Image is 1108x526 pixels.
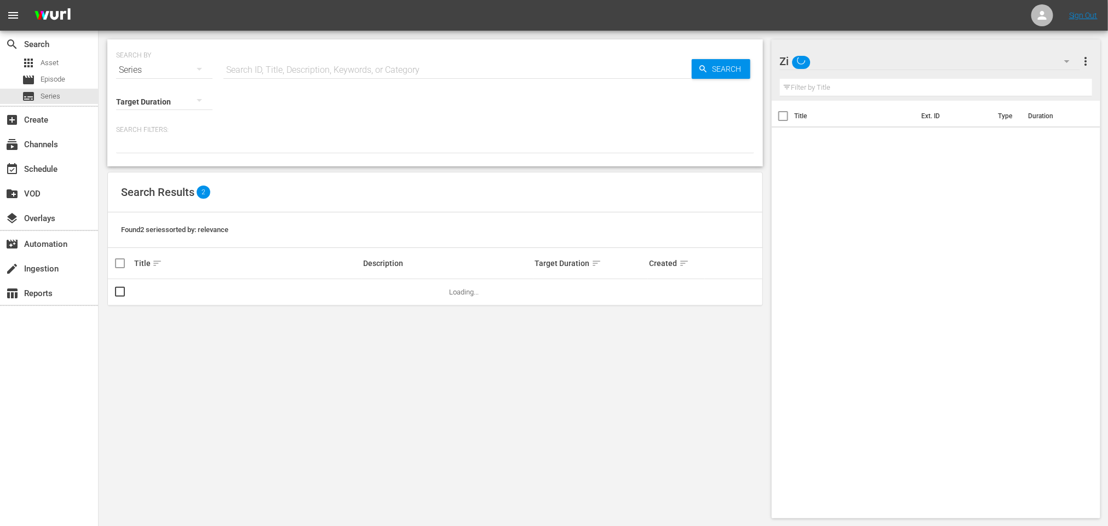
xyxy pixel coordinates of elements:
span: Ingestion [5,262,19,275]
span: Series [41,91,60,102]
span: Create [5,113,19,126]
span: menu [7,9,20,22]
span: sort [592,258,601,268]
span: sort [679,258,689,268]
img: ans4CAIJ8jUAAAAAAAAAAAAAAAAAAAAAAAAgQb4GAAAAAAAAAAAAAAAAAAAAAAAAJMjXAAAAAAAAAAAAAAAAAAAAAAAAgAT5G... [26,3,79,28]
div: Title [134,257,360,270]
span: Episode [22,73,35,86]
span: Automation [5,238,19,251]
span: Found 2 series sorted by: relevance [121,226,228,234]
span: Search [5,38,19,51]
span: Search [708,59,750,79]
span: sort [152,258,162,268]
button: Search [692,59,750,79]
th: Title [795,101,915,131]
div: Target Duration [535,257,646,270]
span: subtitles [22,90,35,103]
span: Reports [5,287,19,300]
th: Type [991,101,1021,131]
span: Asset [41,57,59,68]
span: more_vert [1079,55,1092,68]
span: Channels [5,138,19,151]
span: VOD [5,187,19,200]
div: Zi [780,46,1080,77]
div: Series [116,55,213,85]
span: Schedule [5,163,19,176]
div: Created [650,257,704,270]
button: more_vert [1079,48,1092,74]
span: 2 [197,186,210,199]
a: Sign Out [1069,11,1098,20]
p: Search Filters: [116,125,754,135]
span: Asset [22,56,35,70]
span: Overlays [5,212,19,225]
div: Description [363,259,532,268]
th: Ext. ID [915,101,991,131]
span: Search Results [121,186,194,199]
th: Duration [1021,101,1087,131]
span: Episode [41,74,65,85]
span: Loading... [449,288,479,296]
